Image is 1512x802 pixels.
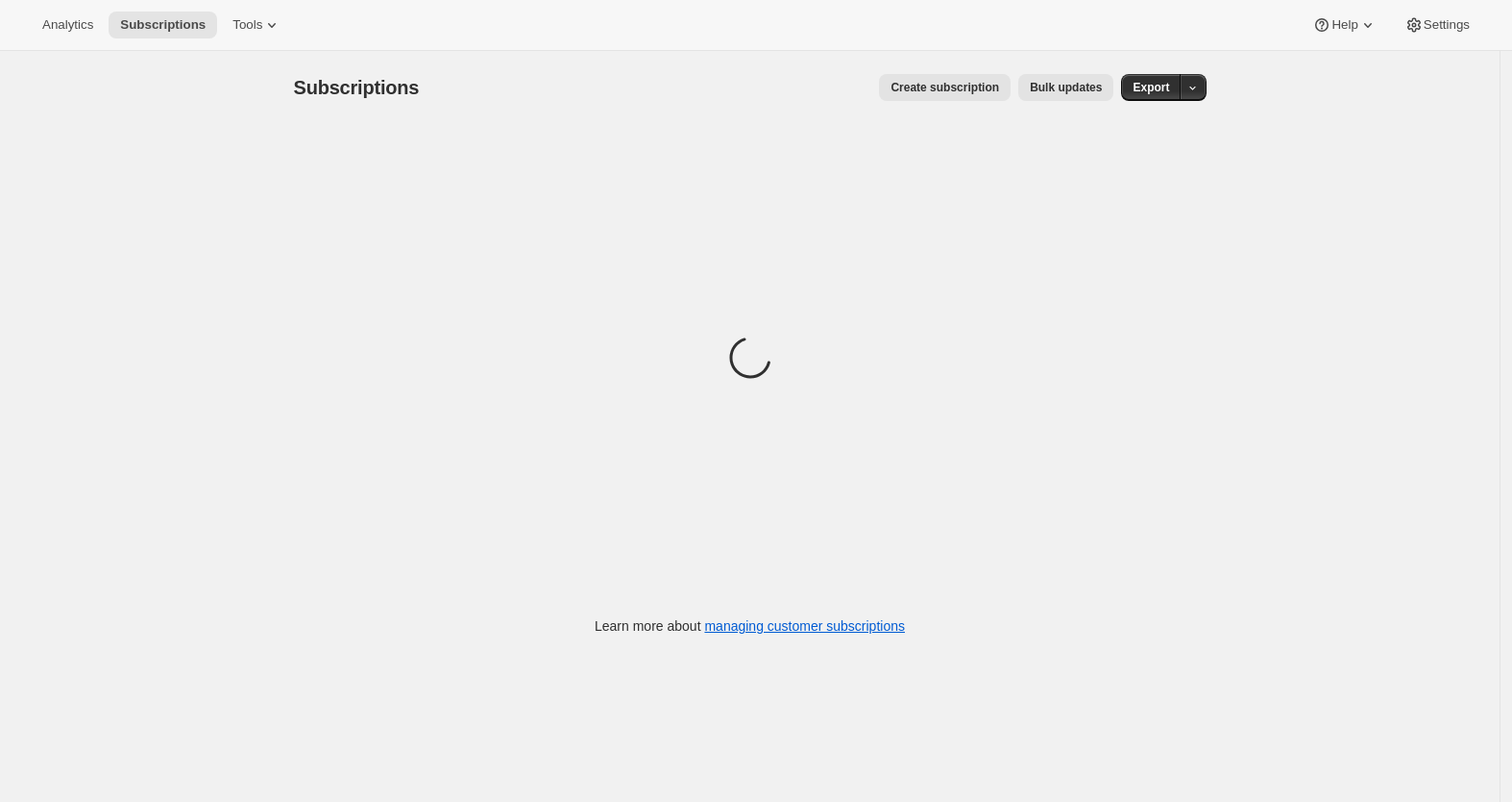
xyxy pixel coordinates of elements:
button: Analytics [31,12,105,38]
span: Bulk updates [1030,80,1102,95]
span: Subscriptions [294,77,420,98]
p: Learn more about [595,616,905,636]
button: Export [1121,74,1181,101]
span: Export [1133,80,1169,95]
button: Tools [221,12,293,38]
button: Subscriptions [109,12,217,38]
button: Bulk updates [1018,74,1113,101]
a: managing customer subscriptions [704,618,905,634]
span: Help [1331,17,1357,33]
button: Help [1301,12,1388,38]
span: Tools [232,17,262,33]
span: Analytics [42,17,93,33]
button: Create subscription [879,74,1011,101]
button: Settings [1393,12,1481,38]
span: Settings [1424,17,1470,33]
span: Create subscription [890,80,999,95]
span: Subscriptions [120,17,206,33]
